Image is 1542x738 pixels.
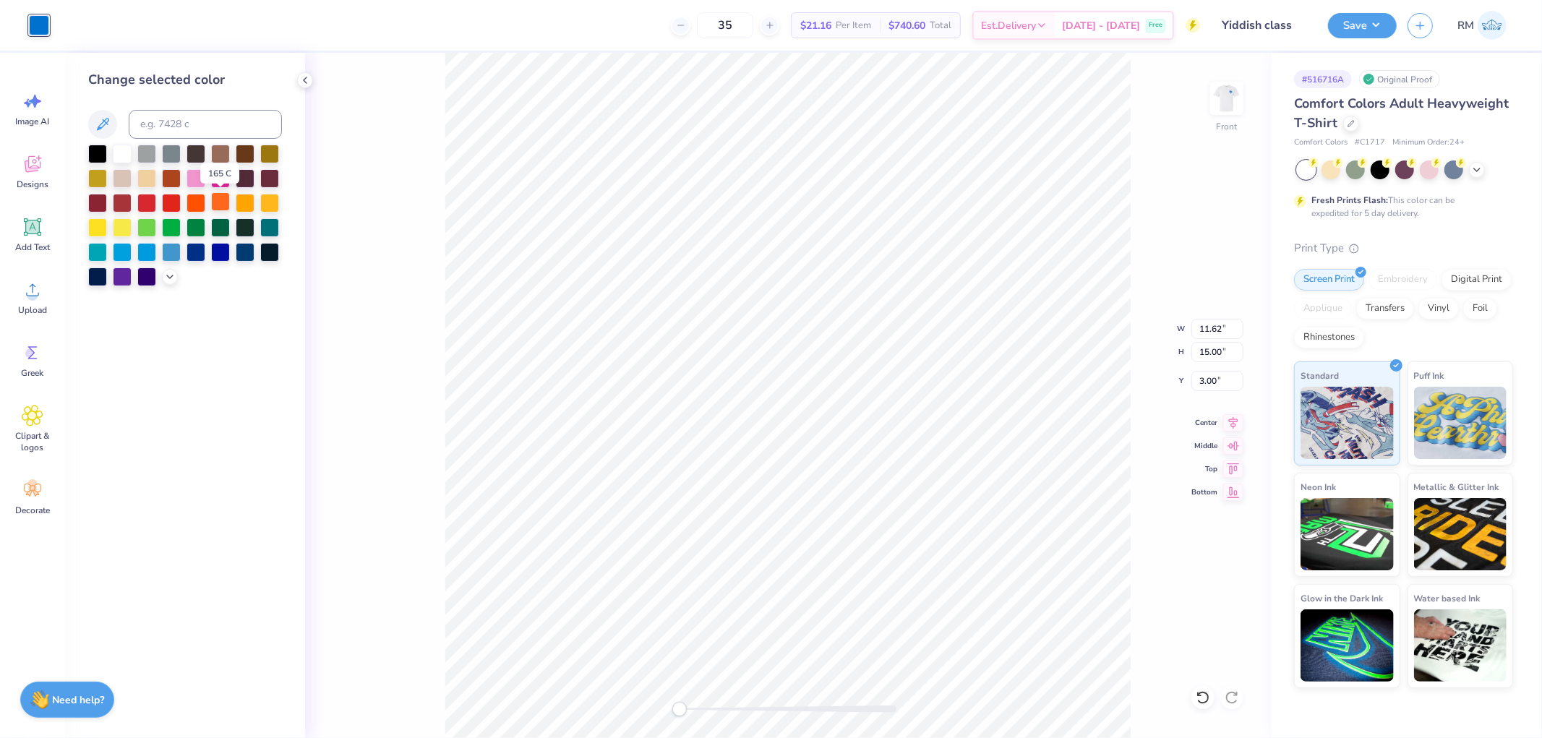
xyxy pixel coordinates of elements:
[15,241,50,253] span: Add Text
[1463,298,1497,319] div: Foil
[1294,137,1348,149] span: Comfort Colors
[1451,11,1513,40] a: RM
[1301,609,1394,682] img: Glow in the Dark Ink
[1392,137,1465,149] span: Minimum Order: 24 +
[1414,498,1507,570] img: Metallic & Glitter Ink
[697,12,753,38] input: – –
[1414,609,1507,682] img: Water based Ink
[15,505,50,516] span: Decorate
[200,163,239,184] div: 165 C
[1294,298,1352,319] div: Applique
[1478,11,1507,40] img: Ronald Manipon
[1457,17,1474,34] span: RM
[18,304,47,316] span: Upload
[1414,479,1499,494] span: Metallic & Glitter Ink
[1294,240,1513,257] div: Print Type
[1294,95,1509,132] span: Comfort Colors Adult Heavyweight T-Shirt
[1414,591,1481,606] span: Water based Ink
[1368,269,1437,291] div: Embroidery
[1191,486,1217,498] span: Bottom
[1414,368,1444,383] span: Puff Ink
[1211,11,1317,40] input: Untitled Design
[672,702,687,716] div: Accessibility label
[129,110,282,139] input: e.g. 7428 c
[1356,298,1414,319] div: Transfers
[836,18,871,33] span: Per Item
[981,18,1036,33] span: Est. Delivery
[1191,417,1217,429] span: Center
[1301,479,1336,494] span: Neon Ink
[53,693,105,707] strong: Need help?
[1191,440,1217,452] span: Middle
[1301,498,1394,570] img: Neon Ink
[1442,269,1512,291] div: Digital Print
[1191,463,1217,475] span: Top
[1212,84,1241,113] img: Front
[9,430,56,453] span: Clipart & logos
[1311,194,1489,220] div: This color can be expedited for 5 day delivery.
[16,116,50,127] span: Image AI
[930,18,951,33] span: Total
[22,367,44,379] span: Greek
[1301,368,1339,383] span: Standard
[1294,70,1352,88] div: # 516716A
[1311,194,1388,206] strong: Fresh Prints Flash:
[17,179,48,190] span: Designs
[1301,387,1394,459] img: Standard
[1149,20,1162,30] span: Free
[1294,327,1364,348] div: Rhinestones
[88,70,282,90] div: Change selected color
[1418,298,1459,319] div: Vinyl
[1328,13,1397,38] button: Save
[1294,269,1364,291] div: Screen Print
[1359,70,1440,88] div: Original Proof
[1355,137,1385,149] span: # C1717
[1217,120,1238,133] div: Front
[1414,387,1507,459] img: Puff Ink
[800,18,831,33] span: $21.16
[1301,591,1383,606] span: Glow in the Dark Ink
[1062,18,1140,33] span: [DATE] - [DATE]
[888,18,925,33] span: $740.60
